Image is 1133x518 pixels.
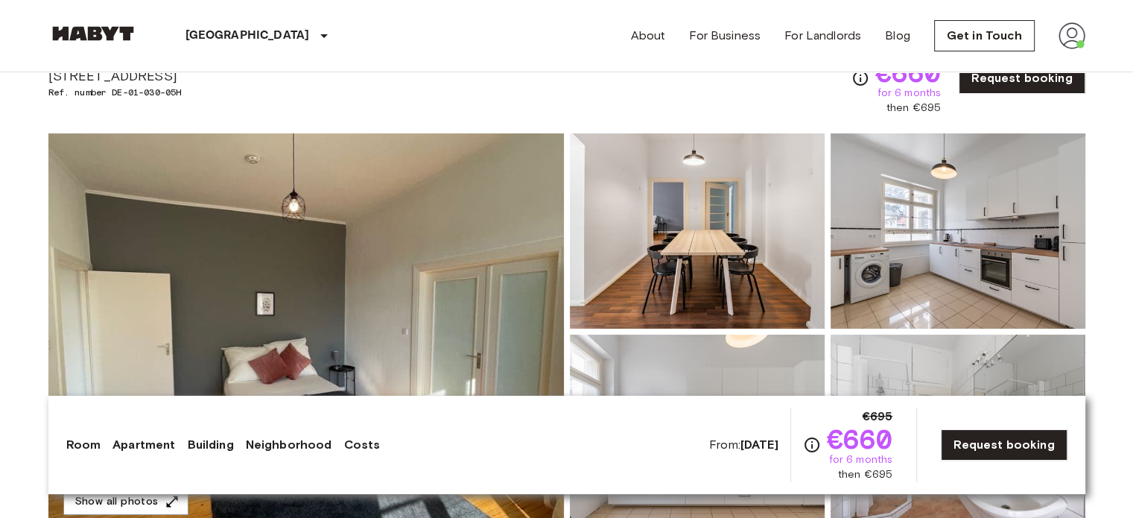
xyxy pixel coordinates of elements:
[570,133,825,329] img: Picture of unit DE-01-030-05H
[689,27,761,45] a: For Business
[828,452,892,467] span: for 6 months
[803,436,821,454] svg: Check cost overview for full price breakdown. Please note that discounts apply to new joiners onl...
[941,429,1067,461] a: Request booking
[875,59,942,86] span: €660
[48,86,258,99] span: Ref. number DE-01-030-05H
[831,133,1085,329] img: Picture of unit DE-01-030-05H
[877,86,941,101] span: for 6 months
[48,66,258,86] span: [STREET_ADDRESS]
[187,436,233,454] a: Building
[1059,22,1085,49] img: avatar
[885,27,910,45] a: Blog
[959,63,1085,94] a: Request booking
[63,488,188,516] button: Show all photos
[48,26,138,41] img: Habyt
[784,27,861,45] a: For Landlords
[112,436,175,454] a: Apartment
[246,436,332,454] a: Neighborhood
[886,101,941,116] span: then €695
[934,20,1035,51] a: Get in Touch
[851,69,869,87] svg: Check cost overview for full price breakdown. Please note that discounts apply to new joiners onl...
[827,426,893,452] span: €660
[631,27,666,45] a: About
[343,436,380,454] a: Costs
[66,436,101,454] a: Room
[185,27,310,45] p: [GEOGRAPHIC_DATA]
[838,467,892,482] span: then €695
[740,438,778,452] b: [DATE]
[709,437,778,453] span: From:
[863,408,893,426] span: €695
